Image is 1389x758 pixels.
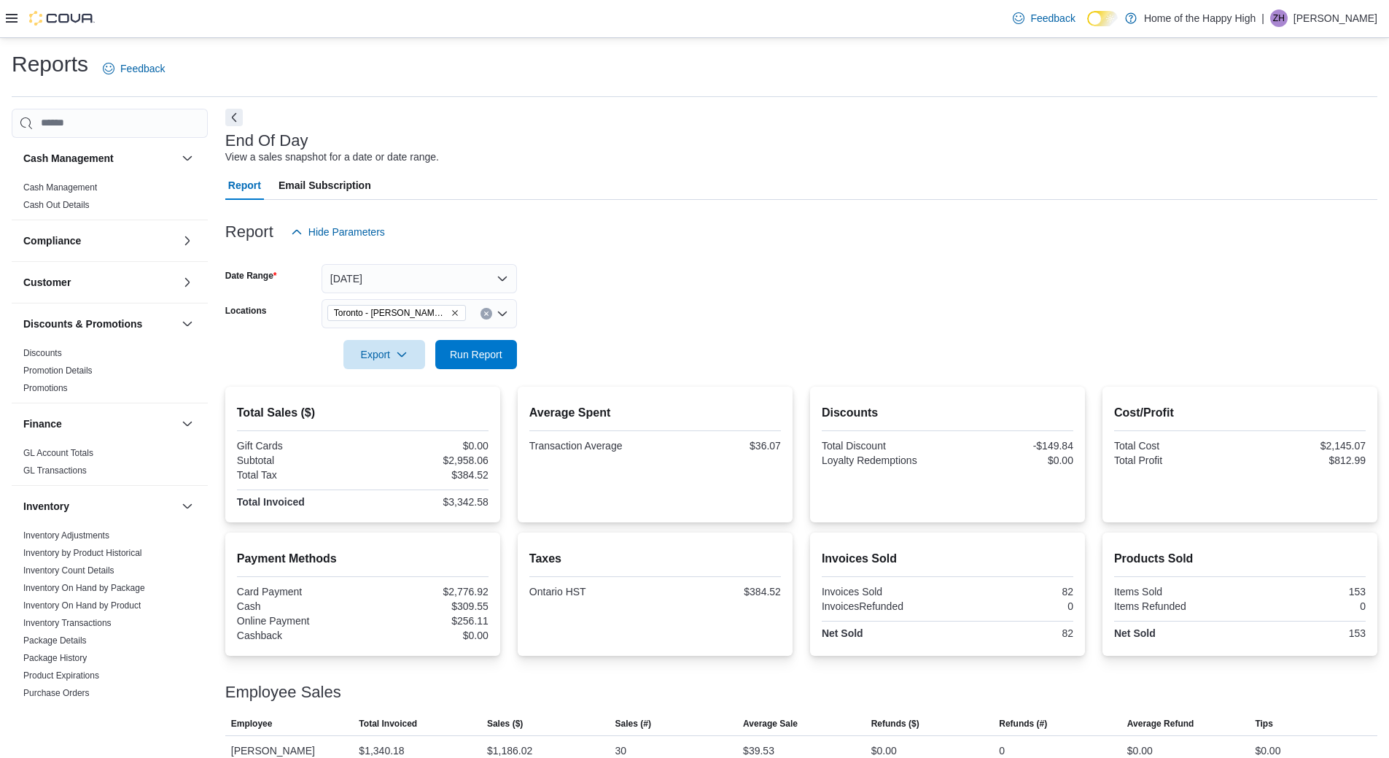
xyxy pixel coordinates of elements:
[179,498,196,515] button: Inventory
[179,150,196,167] button: Cash Management
[23,635,87,646] span: Package Details
[228,171,261,200] span: Report
[1293,9,1377,27] p: [PERSON_NAME]
[179,232,196,250] button: Compliance
[285,217,391,247] button: Hide Parameters
[23,199,90,211] span: Cash Out Details
[23,617,112,629] span: Inventory Transactions
[950,586,1073,597] div: 82
[12,344,208,403] div: Discounts & Promotions
[822,586,945,597] div: Invoices Sold
[1242,440,1366,452] div: $2,145.07
[23,705,55,716] a: Reorder
[225,150,439,165] div: View a sales snapshot for a date or date range.
[352,340,416,369] span: Export
[822,404,1073,422] h2: Discounts
[529,550,781,568] h2: Taxes
[359,718,417,730] span: Total Invoiced
[12,50,88,79] h1: Reports
[12,179,208,220] div: Cash Management
[365,586,489,597] div: $2,776.92
[23,499,176,514] button: Inventory
[237,600,360,612] div: Cash
[1144,9,1256,27] p: Home of the Happy High
[1114,455,1237,466] div: Total Profit
[120,61,165,76] span: Feedback
[529,404,781,422] h2: Average Spent
[23,366,93,376] a: Promotion Details
[225,305,267,317] label: Locations
[365,469,489,481] div: $384.52
[225,109,243,126] button: Next
[237,615,360,627] div: Online Payment
[327,305,466,321] span: Toronto - Danforth Ave - Friendly Stranger
[23,382,68,394] span: Promotions
[23,688,90,698] a: Purchase Orders
[23,447,93,459] span: GL Account Totals
[1007,4,1081,33] a: Feedback
[23,448,93,458] a: GL Account Totals
[279,171,371,200] span: Email Subscription
[23,182,97,193] a: Cash Management
[1242,627,1366,639] div: 153
[950,440,1073,452] div: -$149.84
[487,718,523,730] span: Sales ($)
[23,465,87,476] span: GL Transactions
[23,600,141,611] span: Inventory On Hand by Product
[23,618,112,628] a: Inventory Transactions
[23,417,176,431] button: Finance
[308,225,385,239] span: Hide Parameters
[1270,9,1288,27] div: Zachary Haire
[1030,11,1075,26] span: Feedback
[451,309,459,317] button: Remove Toronto - Danforth Ave - Friendly Stranger from selection in this group
[97,54,171,83] a: Feedback
[179,315,196,333] button: Discounts & Promotions
[529,440,653,452] div: Transaction Average
[450,347,502,362] span: Run Report
[1261,9,1264,27] p: |
[12,444,208,485] div: Finance
[365,615,489,627] div: $256.11
[365,630,489,641] div: $0.00
[23,530,109,541] span: Inventory Adjustments
[23,465,87,476] a: GL Transactions
[23,582,145,594] span: Inventory On Hand by Package
[23,600,141,611] a: Inventory On Hand by Product
[743,718,798,730] span: Average Sale
[23,317,176,331] button: Discounts & Promotions
[23,499,69,514] h3: Inventory
[1114,440,1237,452] div: Total Cost
[658,440,781,452] div: $36.07
[237,496,305,508] strong: Total Invoiced
[950,455,1073,466] div: $0.00
[23,670,99,681] a: Product Expirations
[1127,718,1194,730] span: Average Refund
[23,548,142,558] a: Inventory by Product Historical
[1114,404,1366,422] h2: Cost/Profit
[1114,550,1366,568] h2: Products Sold
[871,718,919,730] span: Refunds ($)
[497,308,508,320] button: Open list of options
[225,223,273,241] h3: Report
[1242,586,1366,597] div: 153
[23,151,176,166] button: Cash Management
[23,151,114,166] h3: Cash Management
[950,600,1073,612] div: 0
[822,440,945,452] div: Total Discount
[365,600,489,612] div: $309.55
[615,718,651,730] span: Sales (#)
[179,415,196,433] button: Finance
[23,347,62,359] span: Discounts
[1087,26,1088,27] span: Dark Mode
[23,383,68,393] a: Promotions
[365,455,489,466] div: $2,958.06
[950,627,1073,639] div: 82
[237,630,360,641] div: Cashback
[225,132,308,150] h3: End Of Day
[480,308,492,320] button: Clear input
[1114,600,1237,612] div: Items Refunded
[435,340,517,369] button: Run Report
[23,687,90,699] span: Purchase Orders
